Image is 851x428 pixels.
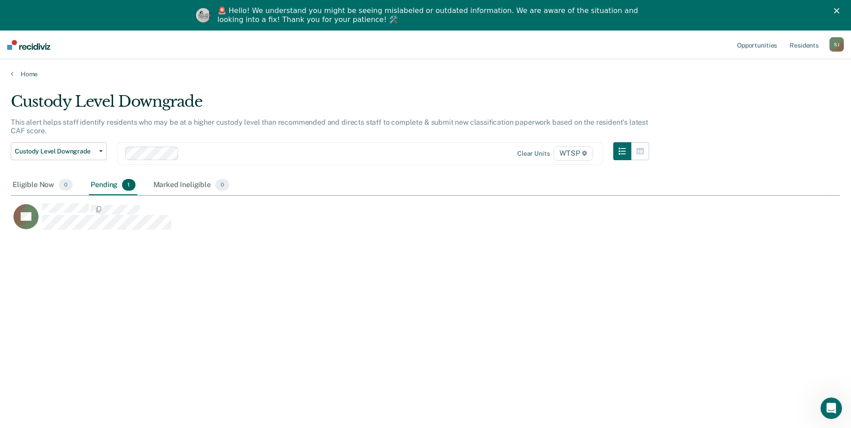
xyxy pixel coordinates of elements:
img: Recidiviz [7,40,50,50]
span: WTSP [554,146,593,161]
button: Custody Level Downgrade [11,142,107,160]
a: Opportunities [735,31,779,59]
div: Pending1 [89,175,137,195]
p: This alert helps staff identify residents who may be at a higher custody level than recommended a... [11,118,648,135]
span: 0 [215,179,229,191]
div: 🚨 Hello! We understand you might be seeing mislabeled or outdated information. We are aware of th... [218,6,641,24]
div: Clear units [517,150,550,157]
div: Eligible Now0 [11,175,74,195]
div: Custody Level Downgrade [11,92,649,118]
img: Profile image for Kim [196,8,210,22]
iframe: Intercom live chat [820,397,842,419]
a: Residents [788,31,820,59]
div: Marked Ineligible0 [152,175,231,195]
span: 1 [122,179,135,191]
button: SJ [829,37,844,52]
a: Home [11,70,840,78]
span: Custody Level Downgrade [15,148,96,155]
span: 0 [59,179,73,191]
div: CaseloadOpportunityCell-00621902 [11,203,737,239]
div: Close [834,8,843,13]
div: S J [829,37,844,52]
